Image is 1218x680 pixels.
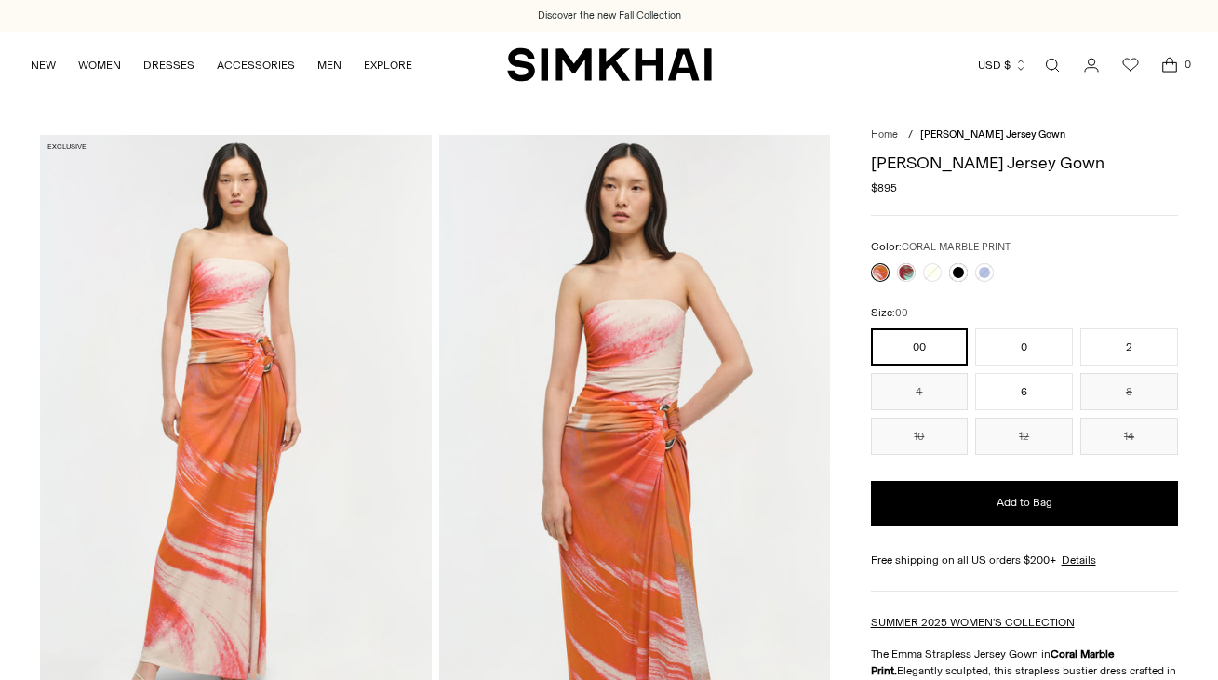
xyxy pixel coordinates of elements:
[871,154,1178,171] h1: [PERSON_NAME] Jersey Gown
[78,45,121,86] a: WOMEN
[902,241,1011,253] span: CORAL MARBLE PRINT
[871,418,969,455] button: 10
[871,127,1178,143] nav: breadcrumbs
[871,304,908,322] label: Size:
[871,328,969,366] button: 00
[217,45,295,86] a: ACCESSORIES
[1073,47,1110,84] a: Go to the account page
[871,481,1178,526] button: Add to Bag
[920,128,1065,140] span: [PERSON_NAME] Jersey Gown
[364,45,412,86] a: EXPLORE
[871,616,1075,629] a: SUMMER 2025 WOMEN'S COLLECTION
[997,495,1052,511] span: Add to Bag
[1080,373,1178,410] button: 8
[507,47,712,83] a: SIMKHAI
[871,373,969,410] button: 4
[143,45,194,86] a: DRESSES
[975,373,1073,410] button: 6
[1080,328,1178,366] button: 2
[1062,552,1096,568] a: Details
[978,45,1027,86] button: USD $
[871,238,1011,256] label: Color:
[1034,47,1071,84] a: Open search modal
[908,127,913,143] div: /
[871,128,898,140] a: Home
[895,307,908,319] span: 00
[317,45,341,86] a: MEN
[1112,47,1149,84] a: Wishlist
[975,328,1073,366] button: 0
[31,45,56,86] a: NEW
[1179,56,1196,73] span: 0
[871,180,897,196] span: $895
[871,552,1178,568] div: Free shipping on all US orders $200+
[1080,418,1178,455] button: 14
[975,418,1073,455] button: 12
[1151,47,1188,84] a: Open cart modal
[538,8,681,23] a: Discover the new Fall Collection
